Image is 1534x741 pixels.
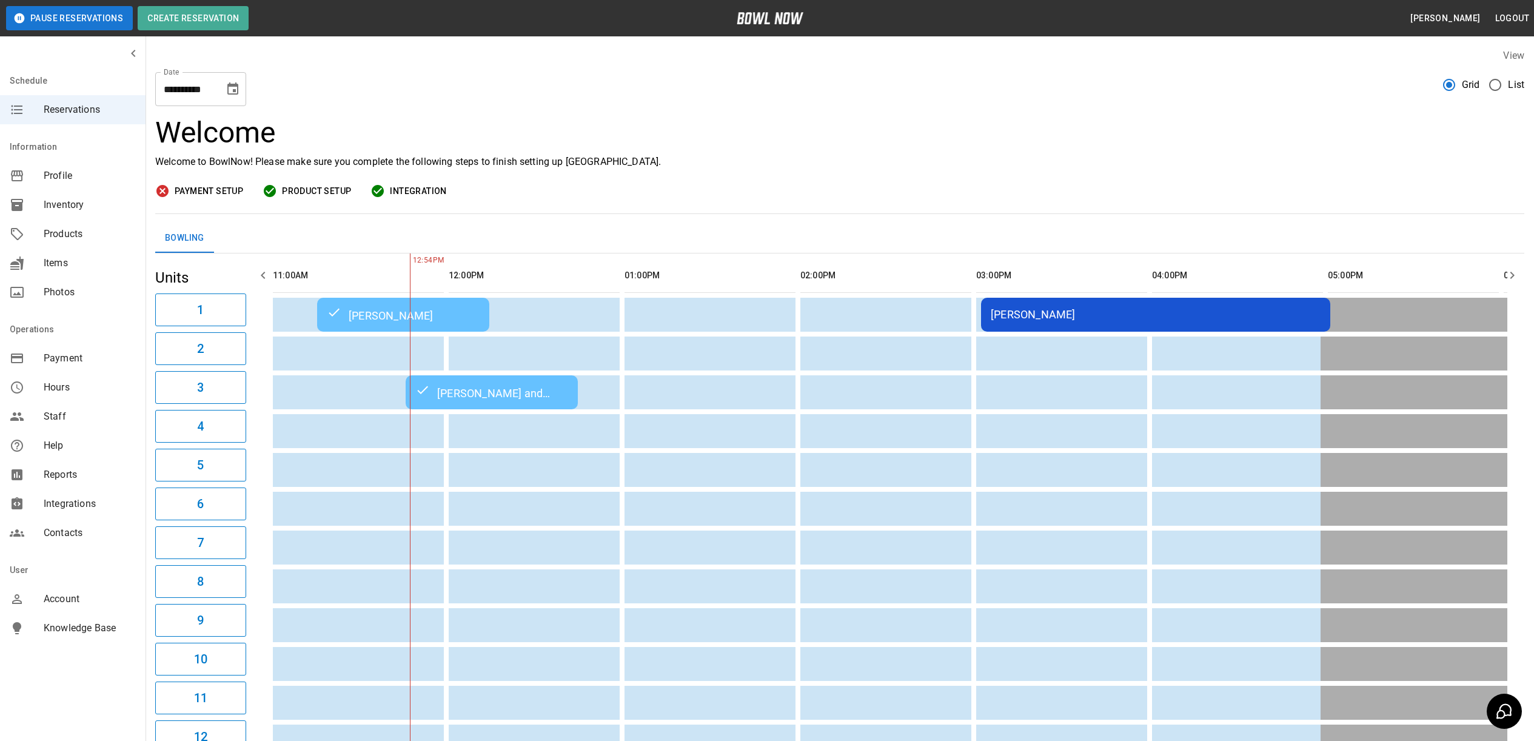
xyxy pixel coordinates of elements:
th: 11:00AM [273,258,444,293]
span: 12:54PM [410,255,413,267]
span: Profile [44,169,136,183]
button: 11 [155,682,246,714]
h5: Units [155,268,246,287]
h6: 10 [194,649,207,669]
h6: 6 [197,494,204,514]
div: [PERSON_NAME] [991,308,1321,321]
button: 1 [155,293,246,326]
button: 9 [155,604,246,637]
button: [PERSON_NAME] [1405,7,1485,30]
span: Products [44,227,136,241]
span: Payment Setup [175,184,243,199]
span: Grid [1462,78,1480,92]
h6: 4 [197,417,204,436]
span: List [1508,78,1524,92]
th: 02:00PM [800,258,971,293]
button: Logout [1490,7,1534,30]
span: Staff [44,409,136,424]
div: [PERSON_NAME] [327,307,480,322]
span: Reports [44,468,136,482]
th: 12:00PM [449,258,620,293]
h6: 7 [197,533,204,552]
button: 3 [155,371,246,404]
span: Product Setup [282,184,351,199]
button: Create Reservation [138,6,249,30]
button: 7 [155,526,246,559]
span: Contacts [44,526,136,540]
span: Account [44,592,136,606]
h6: 5 [197,455,204,475]
h6: 1 [197,300,204,320]
button: Bowling [155,224,214,253]
h6: 8 [197,572,204,591]
div: [PERSON_NAME] and [PERSON_NAME] [415,385,568,400]
h6: 11 [194,688,207,708]
span: Integrations [44,497,136,511]
span: Knowledge Base [44,621,136,635]
h6: 9 [197,611,204,630]
span: Photos [44,285,136,300]
span: Reservations [44,102,136,117]
h3: Welcome [155,116,1524,150]
span: Inventory [44,198,136,212]
span: Payment [44,351,136,366]
button: 10 [155,643,246,676]
span: Help [44,438,136,453]
button: 6 [155,488,246,520]
span: Integration [390,184,446,199]
button: 2 [155,332,246,365]
th: 01:00PM [625,258,795,293]
p: Welcome to BowlNow! Please make sure you complete the following steps to finish setting up [GEOGR... [155,155,1524,169]
div: inventory tabs [155,224,1524,253]
button: Pause Reservations [6,6,133,30]
h6: 3 [197,378,204,397]
th: 03:00PM [976,258,1147,293]
span: Hours [44,380,136,395]
button: 8 [155,565,246,598]
h6: 2 [197,339,204,358]
img: logo [737,12,803,24]
span: Items [44,256,136,270]
label: View [1503,50,1524,61]
button: 4 [155,410,246,443]
button: 5 [155,449,246,481]
button: Choose date, selected date is Sep 6, 2025 [221,77,245,101]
